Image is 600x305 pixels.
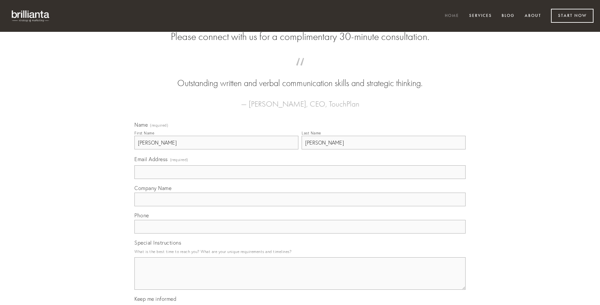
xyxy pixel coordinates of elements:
[134,247,466,256] p: What is the best time to reach you? What are your unique requirements and timelines?
[134,156,168,162] span: Email Address
[134,131,154,135] div: First Name
[497,11,519,21] a: Blog
[150,123,168,127] span: (required)
[134,121,148,128] span: Name
[145,64,455,77] span: “
[520,11,545,21] a: About
[145,90,455,110] figcaption: — [PERSON_NAME], CEO, TouchPlan
[551,9,594,23] a: Start Now
[134,296,176,302] span: Keep me informed
[134,31,466,43] h2: Please connect with us for a complimentary 30-minute consultation.
[145,64,455,90] blockquote: Outstanding written and verbal communication skills and strategic thinking.
[134,212,149,219] span: Phone
[170,155,188,164] span: (required)
[134,239,181,246] span: Special Instructions
[441,11,463,21] a: Home
[465,11,496,21] a: Services
[6,6,55,25] img: brillianta - research, strategy, marketing
[134,185,171,191] span: Company Name
[302,131,321,135] div: Last Name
